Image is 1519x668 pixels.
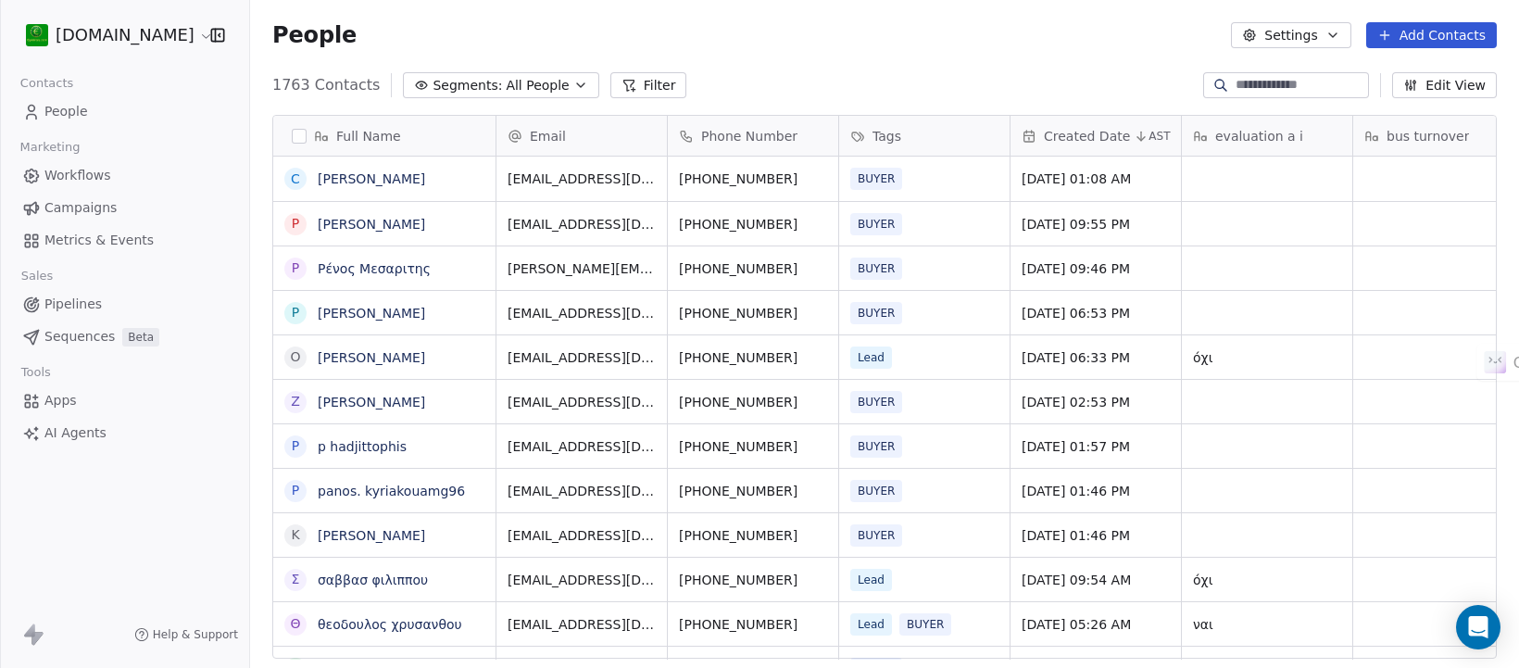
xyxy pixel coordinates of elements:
[679,482,827,500] span: [PHONE_NUMBER]
[679,526,827,545] span: [PHONE_NUMBER]
[1022,215,1170,233] span: [DATE] 09:55 PM
[44,102,88,121] span: People
[290,347,300,367] div: O
[850,613,892,636] span: Lead
[1392,72,1497,98] button: Edit View
[506,76,569,95] span: All People
[679,571,827,589] span: [PHONE_NUMBER]
[318,617,462,632] a: θεοδουλος χρυσανθου
[899,613,951,636] span: BUYER
[679,304,827,322] span: [PHONE_NUMBER]
[1215,127,1303,145] span: evaluation a i
[318,306,425,321] a: [PERSON_NAME]
[679,170,827,188] span: [PHONE_NUMBER]
[668,116,838,156] div: Phone Number
[292,258,299,278] div: Ρ
[850,435,902,458] span: BUYER
[13,262,61,290] span: Sales
[1022,259,1170,278] span: [DATE] 09:46 PM
[433,76,502,95] span: Segments:
[508,215,656,233] span: [EMAIL_ADDRESS][DOMAIN_NAME]
[292,436,299,456] div: p
[701,127,797,145] span: Phone Number
[872,127,901,145] span: Tags
[44,198,117,218] span: Campaigns
[1366,22,1497,48] button: Add Contacts
[318,573,428,587] a: σαββασ φιλιππου
[508,170,656,188] span: [EMAIL_ADDRESS][DOMAIN_NAME]
[850,347,892,369] span: Lead
[134,627,238,642] a: Help & Support
[318,261,431,276] a: Ρένος Μεσαριτης
[44,327,115,347] span: Sequences
[26,24,48,46] img: 439216937_921727863089572_7037892552807592703_n%20(1).jpg
[1193,571,1341,589] span: όχι
[44,295,102,314] span: Pipelines
[1022,615,1170,634] span: [DATE] 05:26 AM
[336,127,401,145] span: Full Name
[508,571,656,589] span: [EMAIL_ADDRESS][DOMAIN_NAME]
[1456,605,1500,649] div: Open Intercom Messenger
[291,525,299,545] div: K
[318,350,425,365] a: [PERSON_NAME]
[1022,393,1170,411] span: [DATE] 02:53 PM
[850,258,902,280] span: BUYER
[291,170,300,189] div: C
[318,217,425,232] a: [PERSON_NAME]
[15,289,234,320] a: Pipelines
[1044,127,1130,145] span: Created Date
[1022,571,1170,589] span: [DATE] 09:54 AM
[318,439,407,454] a: p hadjittophis
[850,168,902,190] span: BUYER
[292,570,300,589] div: σ
[15,321,234,352] a: SequencesBeta
[1231,22,1350,48] button: Settings
[679,259,827,278] span: [PHONE_NUMBER]
[15,193,234,223] a: Campaigns
[508,437,656,456] span: [EMAIL_ADDRESS][DOMAIN_NAME]
[272,21,357,49] span: People
[291,392,300,411] div: Z
[508,615,656,634] span: [EMAIL_ADDRESS][DOMAIN_NAME]
[318,484,465,498] a: panos. kyriakouamg96
[530,127,566,145] span: Email
[1022,348,1170,367] span: [DATE] 06:33 PM
[44,166,111,185] span: Workflows
[1149,129,1170,144] span: AST
[153,627,238,642] span: Help & Support
[292,303,299,322] div: P
[679,215,827,233] span: [PHONE_NUMBER]
[679,393,827,411] span: [PHONE_NUMBER]
[292,481,299,500] div: p
[292,214,299,233] div: P
[1022,304,1170,322] span: [DATE] 06:53 PM
[273,157,496,660] div: grid
[22,19,197,51] button: [DOMAIN_NAME]
[850,480,902,502] span: BUYER
[318,395,425,410] a: [PERSON_NAME]
[679,437,827,456] span: [PHONE_NUMBER]
[13,359,58,386] span: Tools
[1182,116,1352,156] div: evaluation a i
[1387,127,1469,145] span: bus turnover
[508,259,656,278] span: [PERSON_NAME][EMAIL_ADDRESS][DOMAIN_NAME]
[1011,116,1181,156] div: Created DateAST
[44,231,154,250] span: Metrics & Events
[850,391,902,413] span: BUYER
[850,569,892,591] span: Lead
[15,418,234,448] a: AI Agents
[15,385,234,416] a: Apps
[839,116,1010,156] div: Tags
[12,69,82,97] span: Contacts
[12,133,88,161] span: Marketing
[508,393,656,411] span: [EMAIL_ADDRESS][DOMAIN_NAME]
[508,526,656,545] span: [EMAIL_ADDRESS][DOMAIN_NAME]
[290,614,300,634] div: θ
[850,213,902,235] span: BUYER
[273,116,496,156] div: Full Name
[56,23,195,47] span: [DOMAIN_NAME]
[318,171,425,186] a: [PERSON_NAME]
[508,482,656,500] span: [EMAIL_ADDRESS][DOMAIN_NAME]
[850,524,902,547] span: BUYER
[508,348,656,367] span: [EMAIL_ADDRESS][DOMAIN_NAME]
